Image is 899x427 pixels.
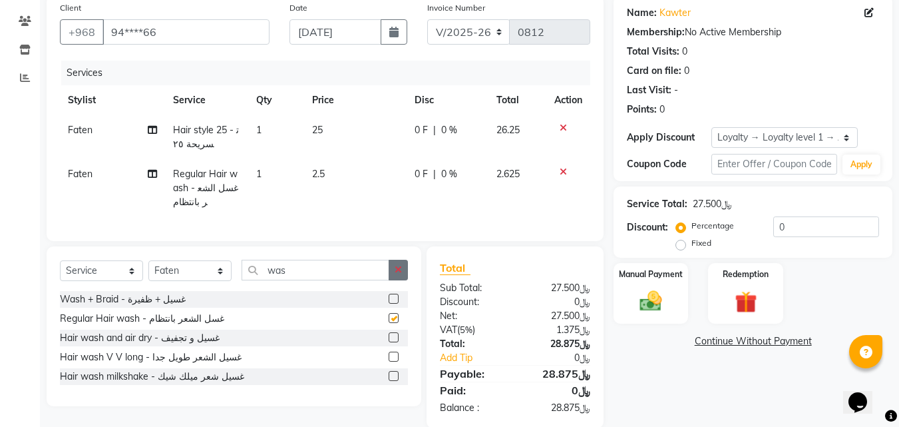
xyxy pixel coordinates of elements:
[515,366,600,382] div: ﷼28.875
[165,85,249,115] th: Service
[693,197,732,211] div: ﷼27.500
[488,85,546,115] th: Total
[627,157,711,171] div: Coupon Code
[627,220,668,234] div: Discount:
[682,45,687,59] div: 0
[460,324,472,335] span: 5%
[627,197,687,211] div: Service Total:
[627,103,657,117] div: Points:
[173,168,238,208] span: Regular Hair wash - غسل الشعر بانتظام
[102,19,270,45] input: Search by Name/Mobile/Email/Code
[441,123,457,137] span: 0 %
[496,168,520,180] span: 2.625
[60,331,220,345] div: Hair wash and air dry - غسيل و تجفيف
[515,401,600,415] div: ﷼28.875
[430,337,515,351] div: Total:
[61,61,600,85] div: Services
[60,312,224,326] div: Regular Hair wash - غسل الشعر بانتظام
[242,260,389,280] input: Search or Scan
[430,295,515,309] div: Discount:
[68,124,92,136] span: Faten
[60,292,186,306] div: Wash + Braid - غسيل + ظفيرة
[627,45,679,59] div: Total Visits:
[60,370,244,384] div: Hair wash milkshake - غسيل شعر ميلك شيك
[415,123,428,137] span: 0 F
[68,168,92,180] span: Faten
[304,85,407,115] th: Price
[440,261,470,275] span: Total
[659,103,665,117] div: 0
[173,124,239,150] span: Hair style 25 - تسريحة ٢٥
[430,351,529,365] a: Add Tip
[515,309,600,323] div: ﷼27.500
[728,288,764,316] img: _gift.svg
[627,6,657,20] div: Name:
[546,85,590,115] th: Action
[312,124,323,136] span: 25
[60,350,242,364] div: Hair wash V V long - غسيل الشعر طويل جدا
[60,85,165,115] th: Stylist
[684,64,689,78] div: 0
[627,131,711,145] div: Apply Discount
[674,83,678,97] div: -
[433,167,436,181] span: |
[430,323,515,337] div: ( )
[407,85,488,115] th: Disc
[430,281,515,295] div: Sub Total:
[515,295,600,309] div: ﷼0
[627,64,681,78] div: Card on file:
[440,324,457,336] span: VAT
[515,281,600,295] div: ﷼27.500
[723,268,769,280] label: Redemption
[616,334,890,348] a: Continue Without Payment
[842,155,880,175] button: Apply
[843,374,886,414] iframe: chat widget
[433,123,436,137] span: |
[248,85,304,115] th: Qty
[515,382,600,398] div: ﷼0
[691,237,711,249] label: Fixed
[496,124,520,136] span: 26.25
[430,401,515,415] div: Balance :
[515,337,600,351] div: ﷼28.875
[312,168,325,180] span: 2.5
[256,124,262,136] span: 1
[633,288,669,314] img: _cash.svg
[441,167,457,181] span: 0 %
[711,154,837,175] input: Enter Offer / Coupon Code
[289,2,307,14] label: Date
[659,6,691,20] a: Kawter
[430,382,515,398] div: Paid:
[415,167,428,181] span: 0 F
[691,220,734,232] label: Percentage
[60,2,81,14] label: Client
[427,2,485,14] label: Invoice Number
[515,323,600,337] div: ﷼1.375
[530,351,601,365] div: ﷼0
[627,25,685,39] div: Membership:
[619,268,683,280] label: Manual Payment
[627,25,879,39] div: No Active Membership
[430,366,515,382] div: Payable:
[256,168,262,180] span: 1
[60,19,104,45] button: +968
[430,309,515,323] div: Net:
[627,83,671,97] div: Last Visit:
